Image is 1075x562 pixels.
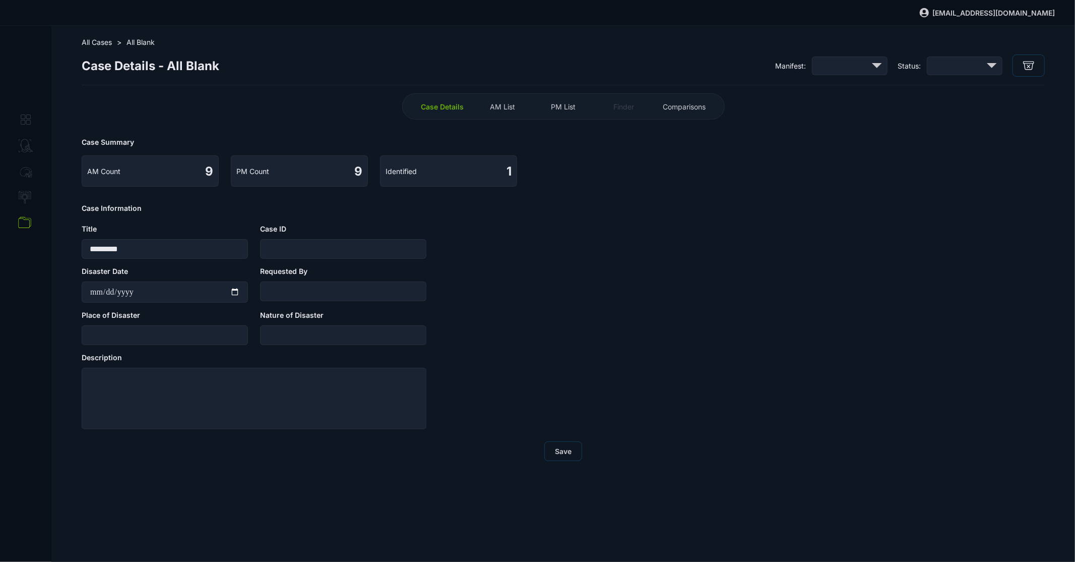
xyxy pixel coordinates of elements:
span: Requested By [260,267,307,275]
span: AM List [490,102,516,111]
span: Case Information [82,204,1045,212]
span: > [117,38,121,46]
span: Comparisons [663,102,706,111]
img: svg%3e [919,7,930,18]
span: Identified [386,167,417,176]
span: Manifest: [775,62,806,70]
span: Case ID [260,224,286,233]
span: All Cases [82,38,112,46]
span: 1 [507,164,512,179]
span: Status: [898,62,921,70]
span: All Blank [127,38,155,46]
span: Place of Disaster [82,311,140,319]
span: Case Details [421,102,464,111]
span: Save [555,447,572,456]
span: Description [82,353,122,362]
span: AM Count [87,167,120,176]
button: Save [544,441,582,461]
span: Title [82,224,97,233]
span: Nature of Disaster [260,311,324,319]
span: 9 [205,164,213,179]
span: 9 [354,164,362,179]
span: [EMAIL_ADDRESS][DOMAIN_NAME] [932,9,1055,17]
span: PM List [551,102,576,111]
span: Case Details - All Blank [82,59,219,73]
span: Disaster Date [82,267,128,275]
span: Case Summary [82,138,1045,146]
span: PM Count [236,167,269,176]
